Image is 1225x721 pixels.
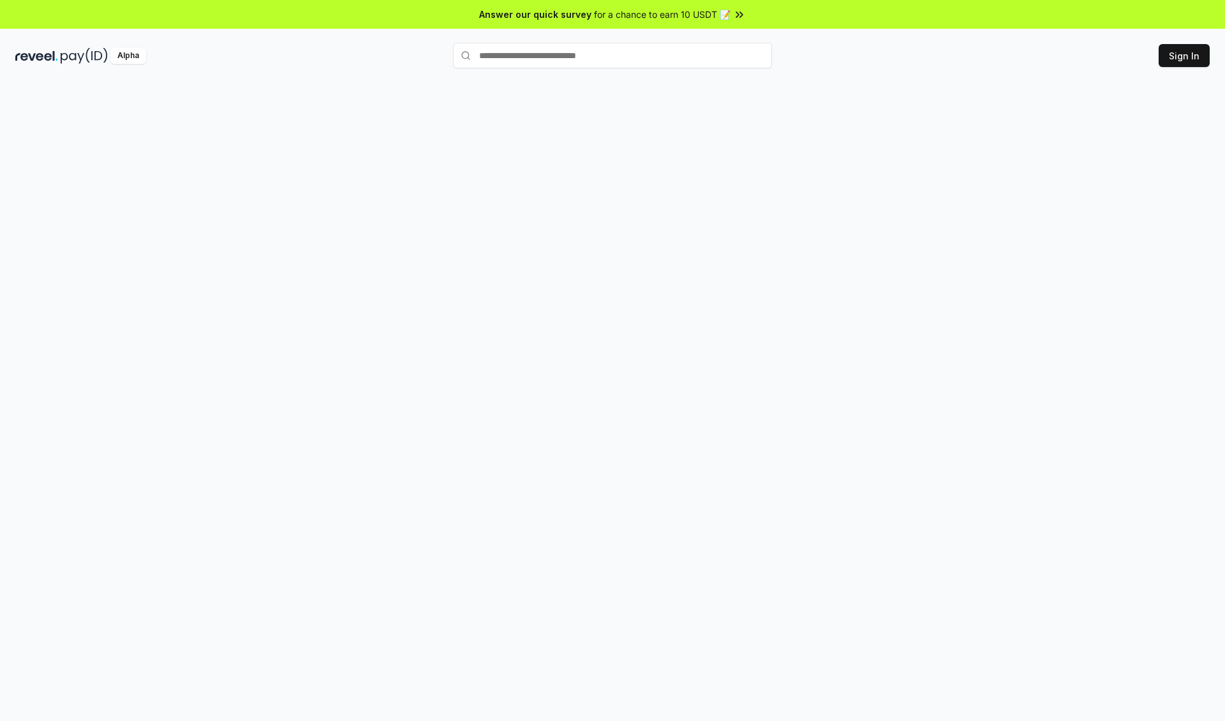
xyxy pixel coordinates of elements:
button: Sign In [1159,44,1210,67]
img: reveel_dark [15,48,58,64]
img: pay_id [61,48,108,64]
span: Answer our quick survey [479,8,591,21]
span: for a chance to earn 10 USDT 📝 [594,8,731,21]
div: Alpha [110,48,146,64]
